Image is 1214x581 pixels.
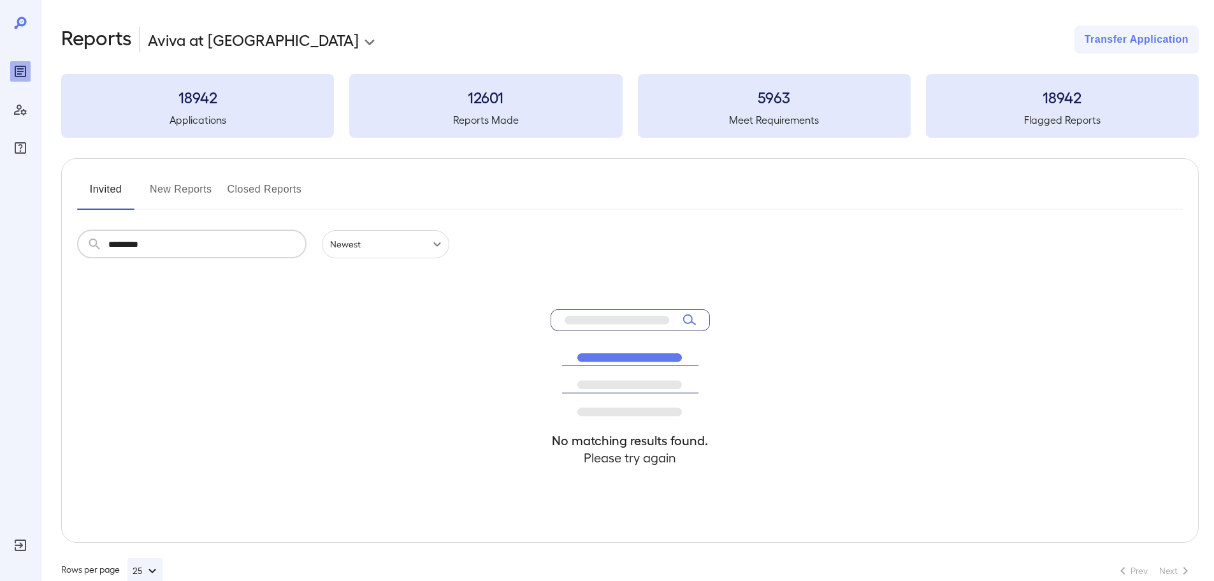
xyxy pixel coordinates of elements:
[551,432,710,449] h4: No matching results found.
[551,449,710,466] h4: Please try again
[10,535,31,555] div: Log Out
[150,179,212,210] button: New Reports
[1074,26,1199,54] button: Transfer Application
[61,74,1199,138] summary: 18942Applications12601Reports Made5963Meet Requirements18942Flagged Reports
[61,26,132,54] h2: Reports
[322,230,449,258] div: Newest
[10,99,31,120] div: Manage Users
[349,87,622,107] h3: 12601
[228,179,302,210] button: Closed Reports
[638,112,911,128] h5: Meet Requirements
[926,87,1199,107] h3: 18942
[148,29,359,50] p: Aviva at [GEOGRAPHIC_DATA]
[61,87,334,107] h3: 18942
[10,61,31,82] div: Reports
[10,138,31,158] div: FAQ
[638,87,911,107] h3: 5963
[77,179,134,210] button: Invited
[1109,561,1199,581] nav: pagination navigation
[61,112,334,128] h5: Applications
[349,112,622,128] h5: Reports Made
[926,112,1199,128] h5: Flagged Reports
